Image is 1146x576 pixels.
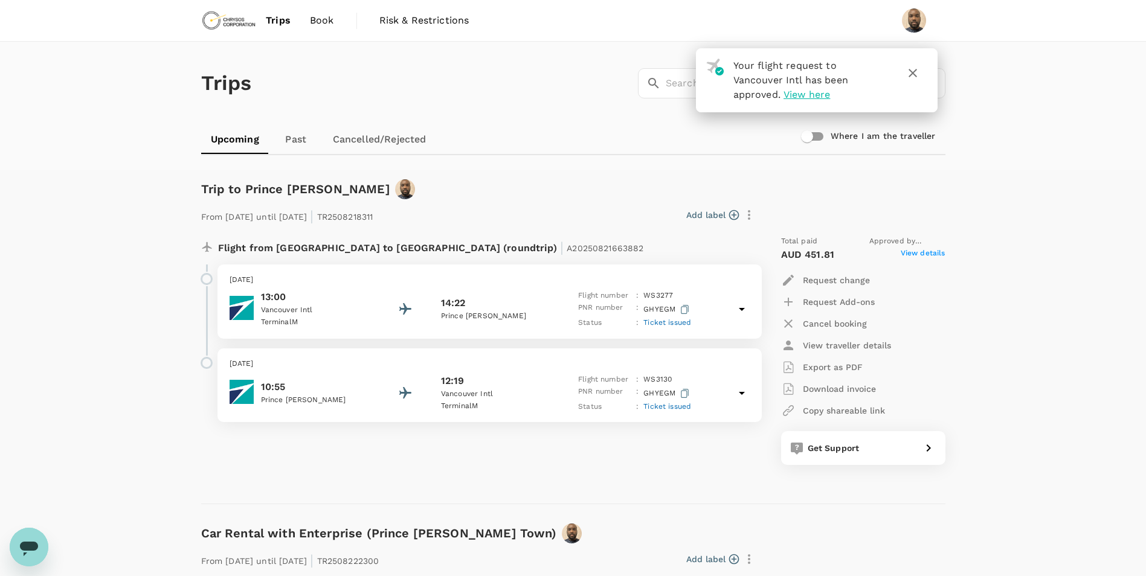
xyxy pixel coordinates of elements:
[218,235,644,257] p: Flight from [GEOGRAPHIC_DATA] to [GEOGRAPHIC_DATA] (roundtrip)
[781,400,885,421] button: Copy shareable link
[781,269,870,291] button: Request change
[803,383,876,395] p: Download invoice
[643,318,691,327] span: Ticket issued
[230,380,254,404] img: WestJet
[636,386,639,401] p: :
[781,334,891,356] button: View traveller details
[269,125,323,154] a: Past
[636,401,639,413] p: :
[803,339,891,351] p: View traveller details
[310,13,334,28] span: Book
[261,290,370,304] p: 13:00
[784,89,830,100] span: View here
[230,274,750,286] p: [DATE]
[201,548,379,570] p: From [DATE] until [DATE] TR2508222300
[230,296,254,320] img: WestJet
[441,296,466,310] p: 14:22
[781,235,818,248] span: Total paid
[643,374,672,386] p: WS 3130
[636,317,639,329] p: :
[643,402,691,411] span: Ticket issued
[781,313,867,334] button: Cancel booking
[643,386,692,401] p: GHYEGM
[560,239,564,256] span: |
[261,394,370,406] p: Prince [PERSON_NAME]
[803,361,863,373] p: Export as PDF
[379,13,469,28] span: Risk & Restrictions
[831,130,936,143] h6: Where I am the traveller
[781,378,876,400] button: Download invoice
[686,209,739,221] button: Add label
[636,374,639,386] p: :
[441,388,550,400] p: Vancouver Intl
[643,302,692,317] p: GHYEGM
[636,290,639,302] p: :
[441,400,550,412] p: Terminal M
[686,553,739,565] button: Add label
[395,179,415,199] img: avatar-672a6ed309afb.jpeg
[261,316,370,328] p: Terminal M
[803,274,870,286] p: Request change
[310,552,314,569] span: |
[201,7,257,34] img: Chrysos Corporation
[230,358,750,370] p: [DATE]
[201,42,252,125] h1: Trips
[578,386,631,401] p: PNR number
[323,125,436,154] a: Cancelled/Rejected
[781,291,875,313] button: Request Add-ons
[578,317,631,329] p: Status
[706,59,724,75] img: flight-approved
[803,296,875,308] p: Request Add-ons
[808,443,860,453] span: Get Support
[643,290,673,302] p: WS 3277
[666,68,945,98] input: Search by travellers, trips, or destination, label, team
[10,528,48,566] iframe: Button to launch messaging window
[869,235,945,248] span: Approved by
[803,405,885,417] p: Copy shareable link
[803,318,867,330] p: Cancel booking
[441,374,465,388] p: 12:19
[261,304,370,316] p: Vancouver Intl
[562,523,582,543] img: avatar-672a6ed309afb.jpeg
[636,302,639,317] p: :
[901,248,945,262] span: View details
[578,374,631,386] p: Flight number
[201,179,390,199] h6: Trip to Prince [PERSON_NAME]
[201,204,373,226] p: From [DATE] until [DATE] TR2508218311
[310,208,314,225] span: |
[578,290,631,302] p: Flight number
[201,125,269,154] a: Upcoming
[266,13,291,28] span: Trips
[261,380,370,394] p: 10:55
[578,302,631,317] p: PNR number
[201,523,557,543] h6: Car Rental with Enterprise (Prince [PERSON_NAME] Town)
[578,401,631,413] p: Status
[902,8,926,33] img: Adetunji Adewusi
[781,356,863,378] button: Export as PDF
[567,243,643,253] span: A20250821663882
[781,248,835,262] p: AUD 451.81
[733,60,848,100] span: Your flight request to Vancouver Intl has been approved.
[441,310,550,322] p: Prince [PERSON_NAME]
